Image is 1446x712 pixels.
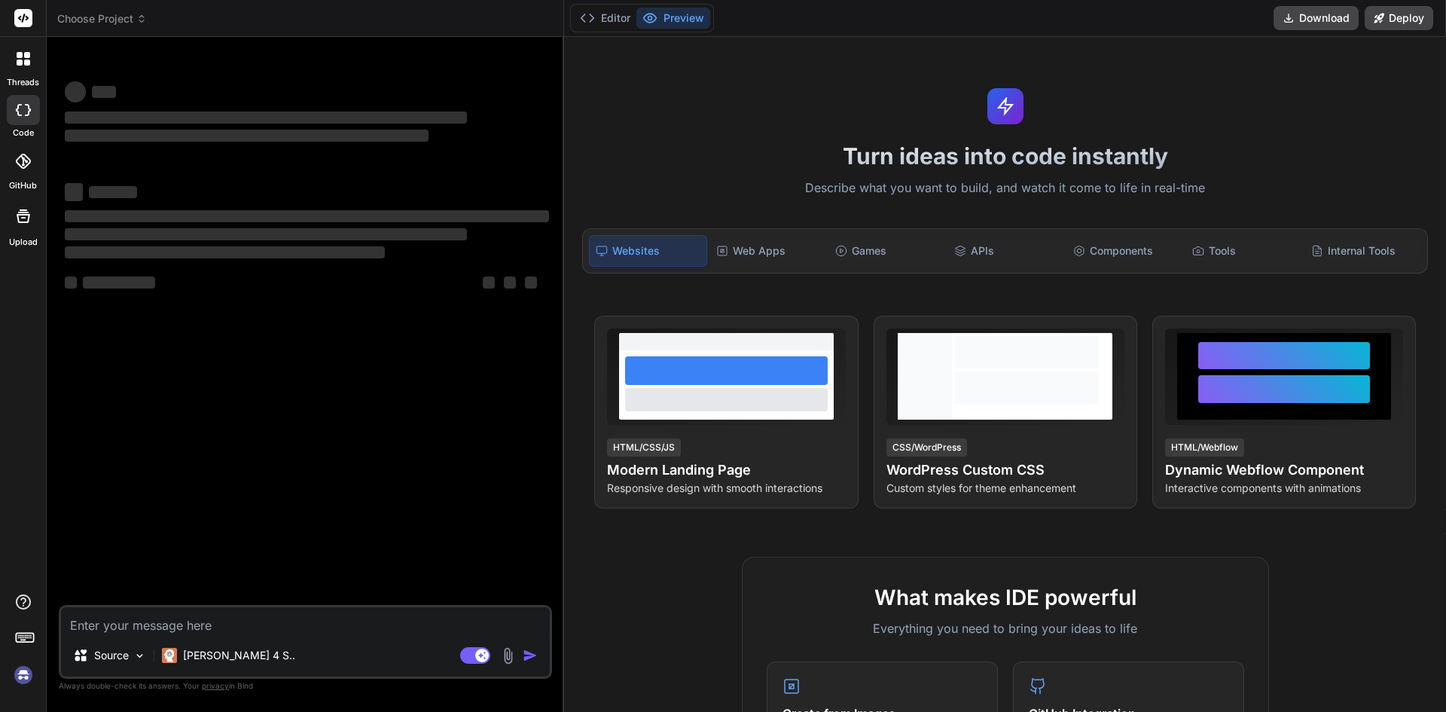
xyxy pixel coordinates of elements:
p: Always double-check its answers. Your in Bind [59,679,552,693]
label: threads [7,76,39,89]
h2: What makes IDE powerful [767,582,1244,613]
span: Choose Project [57,11,147,26]
span: ‌ [65,183,83,201]
div: HTML/Webflow [1165,439,1244,457]
p: Responsive design with smooth interactions [607,481,845,496]
span: ‌ [65,112,467,124]
h4: Dynamic Webflow Component [1165,460,1403,481]
img: Claude 4 Sonnet [162,648,177,663]
button: Editor [574,8,636,29]
span: ‌ [65,277,77,289]
p: [PERSON_NAME] 4 S.. [183,648,295,663]
span: ‌ [65,210,549,222]
div: Tools [1186,235,1302,267]
span: ‌ [504,277,516,289]
h4: WordPress Custom CSS [886,460,1124,481]
div: Web Apps [710,235,826,267]
span: ‌ [92,86,116,98]
img: icon [523,648,538,663]
div: CSS/WordPress [886,439,967,457]
div: APIs [948,235,1064,267]
span: ‌ [65,130,429,142]
span: ‌ [65,81,86,102]
span: ‌ [65,246,385,258]
span: ‌ [89,186,137,198]
div: Components [1067,235,1183,267]
button: Deploy [1365,6,1433,30]
div: Games [829,235,945,267]
p: Describe what you want to build, and watch it come to life in real-time [573,179,1437,198]
p: Everything you need to bring your ideas to life [767,619,1244,637]
p: Interactive components with animations [1165,481,1403,496]
div: Websites [589,235,706,267]
span: ‌ [83,277,155,289]
label: GitHub [9,179,37,192]
img: attachment [499,647,517,665]
h4: Modern Landing Page [607,460,845,481]
div: HTML/CSS/JS [607,439,681,457]
label: Upload [9,236,38,249]
span: ‌ [65,228,467,240]
span: ‌ [525,277,537,289]
img: Pick Models [133,649,146,662]
h1: Turn ideas into code instantly [573,142,1437,170]
label: code [13,127,34,139]
span: privacy [202,681,229,690]
img: signin [11,662,36,688]
span: ‌ [483,277,495,289]
p: Custom styles for theme enhancement [886,481,1124,496]
p: Source [94,648,129,663]
div: Internal Tools [1305,235,1421,267]
button: Preview [636,8,710,29]
button: Download [1274,6,1359,30]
